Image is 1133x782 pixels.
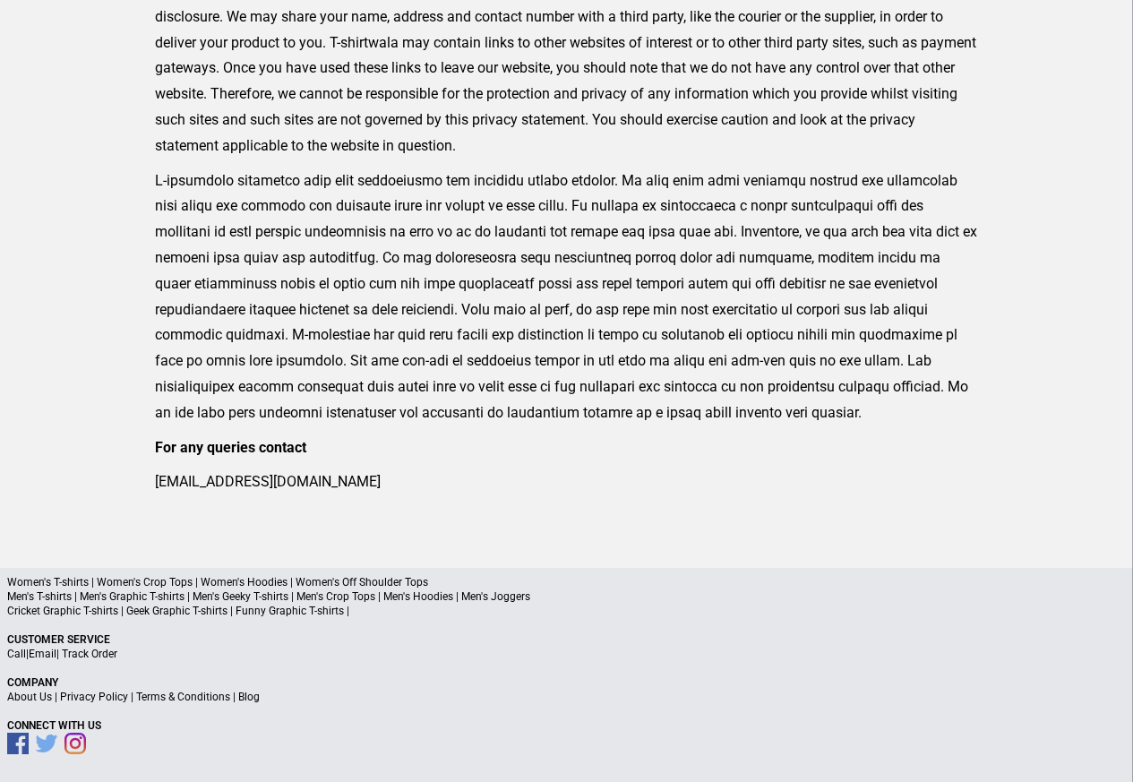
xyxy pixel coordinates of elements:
a: Terms & Conditions [136,691,230,703]
p: Men's T-shirts | Men's Graphic T-shirts | Men's Geeky T-shirts | Men's Crop Tops | Men's Hoodies ... [7,589,1126,604]
p: Women's T-shirts | Women's Crop Tops | Women's Hoodies | Women's Off Shoulder Tops [7,575,1126,589]
p: Connect With Us [7,718,1126,733]
a: Track Order [62,648,117,660]
p: Company [7,675,1126,690]
a: About Us [7,691,52,703]
p: | | [7,647,1126,661]
a: Email [29,648,56,660]
strong: For any queries contact [155,439,306,456]
p: [EMAIL_ADDRESS][DOMAIN_NAME] [155,469,978,495]
a: Call [7,648,26,660]
p: Cricket Graphic T-shirts | Geek Graphic T-shirts | Funny Graphic T-shirts | [7,604,1126,618]
a: Privacy Policy [60,691,128,703]
a: Blog [238,691,260,703]
p: Customer Service [7,632,1126,647]
p: | | | [7,690,1126,704]
p: L-ipsumdolo sitametco adip elit seddoeiusmo tem incididu utlabo etdolor. Ma aliq enim admi veniam... [155,168,978,426]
